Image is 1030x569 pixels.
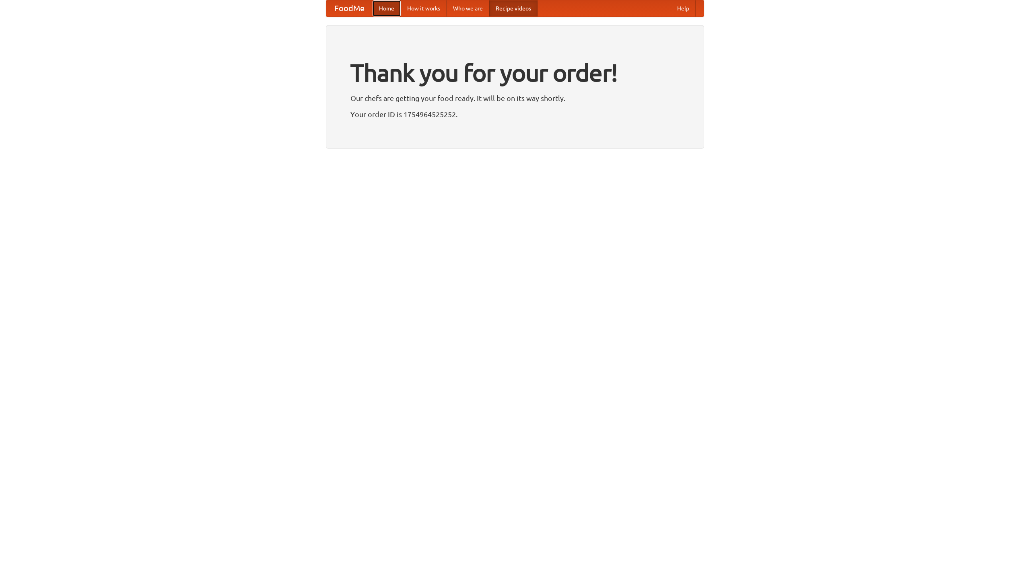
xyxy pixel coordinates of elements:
p: Your order ID is 1754964525252. [350,108,680,120]
a: Home [373,0,401,16]
a: Recipe videos [489,0,538,16]
a: How it works [401,0,447,16]
a: FoodMe [326,0,373,16]
p: Our chefs are getting your food ready. It will be on its way shortly. [350,92,680,104]
a: Help [671,0,696,16]
a: Who we are [447,0,489,16]
h1: Thank you for your order! [350,53,680,92]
